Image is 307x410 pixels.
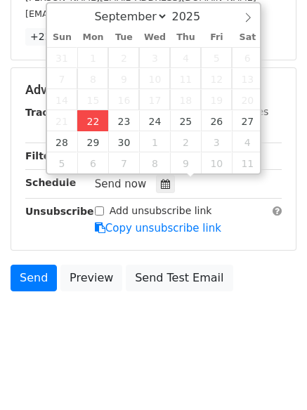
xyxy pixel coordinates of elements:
span: September 6, 2025 [232,47,263,68]
span: September 16, 2025 [108,89,139,110]
span: September 11, 2025 [170,68,201,89]
span: September 21, 2025 [47,110,78,131]
h5: Advanced [25,82,282,98]
span: September 29, 2025 [77,131,108,152]
strong: Tracking [25,107,72,118]
span: September 2, 2025 [108,47,139,68]
span: October 7, 2025 [108,152,139,173]
a: Copy unsubscribe link [95,222,221,234]
span: September 28, 2025 [47,131,78,152]
span: September 15, 2025 [77,89,108,110]
span: September 23, 2025 [108,110,139,131]
span: October 8, 2025 [139,152,170,173]
a: Preview [60,265,122,291]
span: September 17, 2025 [139,89,170,110]
span: Send now [95,178,147,190]
span: Wed [139,33,170,42]
strong: Filters [25,150,61,161]
span: September 12, 2025 [201,68,232,89]
span: October 9, 2025 [170,152,201,173]
span: October 2, 2025 [170,131,201,152]
span: September 3, 2025 [139,47,170,68]
span: September 24, 2025 [139,110,170,131]
span: Mon [77,33,108,42]
span: October 3, 2025 [201,131,232,152]
span: October 10, 2025 [201,152,232,173]
span: September 9, 2025 [108,68,139,89]
span: September 14, 2025 [47,89,78,110]
span: September 13, 2025 [232,68,263,89]
span: September 26, 2025 [201,110,232,131]
span: October 11, 2025 [232,152,263,173]
a: +22 more [25,28,84,46]
span: Sun [47,33,78,42]
span: September 18, 2025 [170,89,201,110]
span: September 30, 2025 [108,131,139,152]
small: [EMAIL_ADDRESS][DOMAIN_NAME] [25,8,182,19]
span: Fri [201,33,232,42]
span: Sat [232,33,263,42]
span: September 7, 2025 [47,68,78,89]
span: October 5, 2025 [47,152,78,173]
span: September 8, 2025 [77,68,108,89]
span: September 20, 2025 [232,89,263,110]
span: September 1, 2025 [77,47,108,68]
span: September 10, 2025 [139,68,170,89]
span: October 4, 2025 [232,131,263,152]
iframe: Chat Widget [237,343,307,410]
span: Tue [108,33,139,42]
span: September 5, 2025 [201,47,232,68]
span: September 19, 2025 [201,89,232,110]
input: Year [168,10,218,23]
label: Add unsubscribe link [110,204,212,218]
span: September 4, 2025 [170,47,201,68]
span: October 1, 2025 [139,131,170,152]
span: September 27, 2025 [232,110,263,131]
span: September 25, 2025 [170,110,201,131]
a: Send Test Email [126,265,233,291]
strong: Schedule [25,177,76,188]
span: August 31, 2025 [47,47,78,68]
span: September 22, 2025 [77,110,108,131]
span: October 6, 2025 [77,152,108,173]
strong: Unsubscribe [25,206,94,217]
a: Send [11,265,57,291]
span: Thu [170,33,201,42]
